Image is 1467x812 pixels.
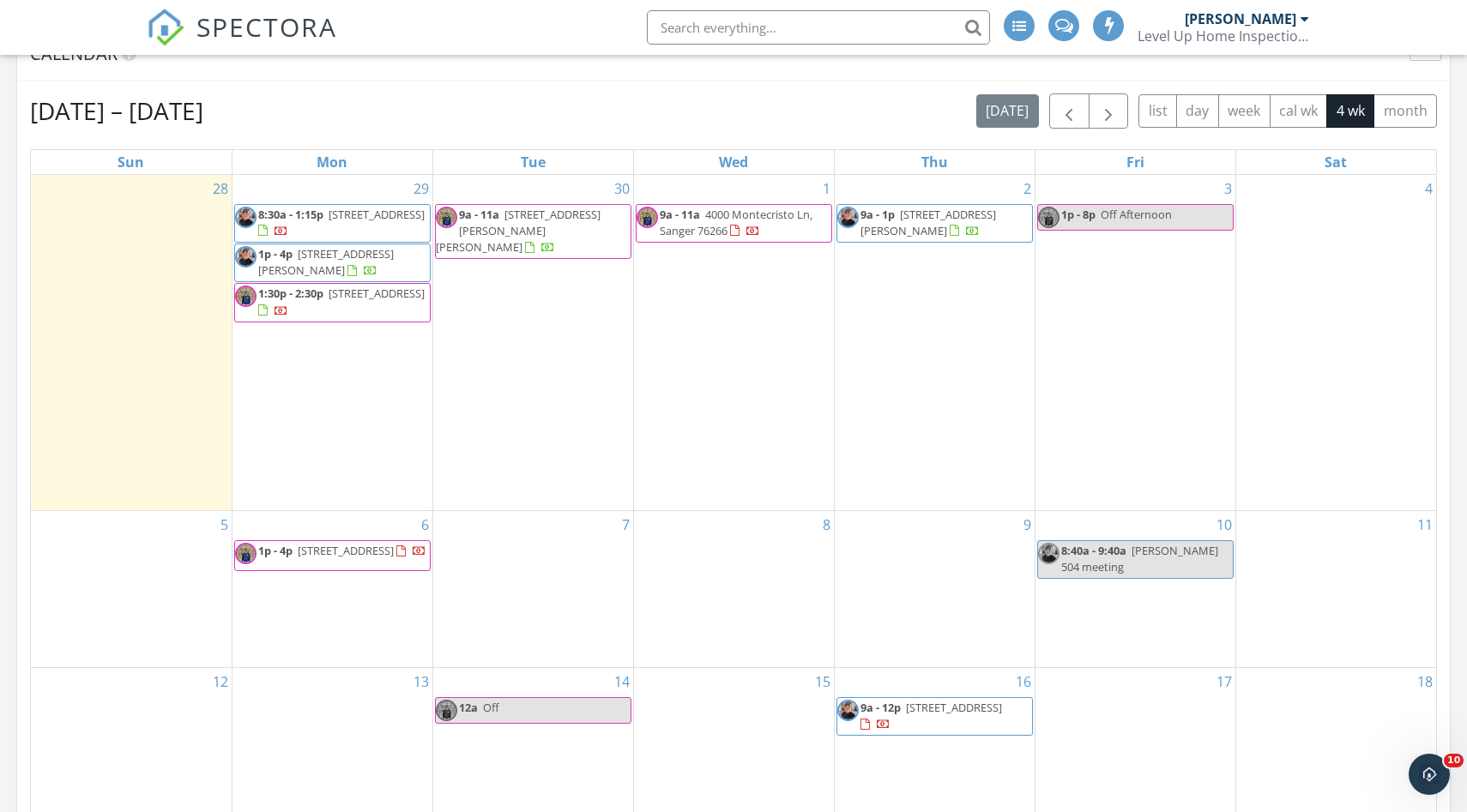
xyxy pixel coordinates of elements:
span: [PERSON_NAME] 504 meeting [1061,543,1218,574]
a: Go to October 12, 2025 [209,668,232,695]
a: Go to October 17, 2025 [1213,668,1235,695]
a: Go to October 1, 2025 [819,175,834,202]
span: 1p - 4p [258,246,293,262]
img: The Best Home Inspection Software - Spectora [147,9,184,46]
a: 9a - 11a 4000 Montecristo Ln, Sanger 76266 [660,207,812,238]
span: [STREET_ADDRESS] [906,700,1002,715]
a: Friday [1123,150,1148,174]
a: Go to October 15, 2025 [812,668,834,695]
img: img_3720.jpeg [235,543,257,564]
img: img_3720.jpeg [436,207,457,228]
button: Next [1089,93,1129,129]
a: Monday [313,150,351,174]
span: 12a [459,700,478,715]
a: 1p - 4p [STREET_ADDRESS] [234,540,431,571]
img: 5253062e677741789b9e7b507e059bd4.jpeg [235,246,257,268]
span: 4000 Montecristo Ln, Sanger 76266 [660,207,812,238]
a: Go to October 10, 2025 [1213,511,1235,538]
a: Go to October 11, 2025 [1414,511,1436,538]
a: 1p - 4p [STREET_ADDRESS][PERSON_NAME] [234,244,431,282]
td: Go to September 29, 2025 [232,175,432,511]
a: 1:30p - 2:30p [STREET_ADDRESS] [258,286,425,317]
td: Go to September 30, 2025 [432,175,633,511]
button: day [1176,94,1219,128]
span: 10 [1444,754,1464,767]
div: [PERSON_NAME] [1185,10,1296,27]
td: Go to October 4, 2025 [1235,175,1436,511]
td: Go to October 6, 2025 [232,511,432,668]
td: Go to October 7, 2025 [432,511,633,668]
h2: [DATE] – [DATE] [30,93,203,128]
a: Go to October 18, 2025 [1414,668,1436,695]
img: img_3720.jpeg [235,286,257,307]
a: SPECTORA [147,23,337,59]
span: [STREET_ADDRESS] [329,286,425,301]
a: 9a - 12p [STREET_ADDRESS] [860,700,1002,731]
a: Go to October 3, 2025 [1221,175,1235,202]
a: Go to October 14, 2025 [611,668,633,695]
button: cal wk [1270,94,1328,128]
span: 9a - 11a [459,207,499,222]
span: 1p - 4p [258,543,293,558]
button: month [1373,94,1437,128]
img: img_3720.jpeg [1038,207,1059,228]
a: Go to October 7, 2025 [619,511,633,538]
td: Go to October 5, 2025 [31,511,232,668]
a: 9a - 1p [STREET_ADDRESS][PERSON_NAME] [836,204,1033,243]
span: Off Afternoon [1101,207,1172,222]
span: 8:40a - 9:40a [1061,543,1126,558]
button: 4 wk [1326,94,1374,128]
span: 1p - 8p [1061,207,1096,222]
td: Go to October 1, 2025 [633,175,834,511]
a: Go to October 8, 2025 [819,511,834,538]
td: Go to October 2, 2025 [834,175,1035,511]
td: Go to September 28, 2025 [31,175,232,511]
span: SPECTORA [196,9,337,45]
span: 9a - 12p [860,700,901,715]
a: 9a - 12p [STREET_ADDRESS] [836,697,1033,736]
a: 9a - 11a 4000 Montecristo Ln, Sanger 76266 [636,204,832,243]
input: Search everything... [647,10,990,45]
a: 9a - 11a [STREET_ADDRESS][PERSON_NAME][PERSON_NAME] [435,204,631,260]
td: Go to October 3, 2025 [1035,175,1235,511]
img: img_3720.jpeg [637,207,658,228]
a: 1p - 4p [STREET_ADDRESS][PERSON_NAME] [258,246,394,278]
a: Thursday [918,150,951,174]
img: 5253062e677741789b9e7b507e059bd4.jpeg [837,700,859,721]
a: 1:30p - 2:30p [STREET_ADDRESS] [234,283,431,322]
td: Go to October 11, 2025 [1235,511,1436,668]
button: week [1218,94,1271,128]
a: Saturday [1321,150,1350,174]
span: 8:30a - 1:15p [258,207,323,222]
a: Go to September 30, 2025 [611,175,633,202]
a: Sunday [114,150,148,174]
span: [STREET_ADDRESS] [329,207,425,222]
a: Go to October 16, 2025 [1012,668,1035,695]
a: Go to September 29, 2025 [410,175,432,202]
td: Go to October 8, 2025 [633,511,834,668]
a: Go to October 2, 2025 [1020,175,1035,202]
span: 9a - 11a [660,207,700,222]
a: Go to October 13, 2025 [410,668,432,695]
a: Wednesday [715,150,752,174]
a: Go to October 6, 2025 [418,511,432,538]
button: [DATE] [976,94,1039,128]
a: Tuesday [517,150,549,174]
span: [STREET_ADDRESS][PERSON_NAME] [258,246,394,278]
iframe: Intercom live chat [1409,754,1450,795]
a: 9a - 11a [STREET_ADDRESS][PERSON_NAME][PERSON_NAME] [436,207,601,255]
a: 8:30a - 1:15p [STREET_ADDRESS] [234,204,431,243]
img: 5253062e677741789b9e7b507e059bd4.jpeg [1038,543,1059,564]
button: Previous [1049,93,1090,129]
a: Go to October 4, 2025 [1422,175,1436,202]
a: Go to October 5, 2025 [217,511,232,538]
a: 9a - 1p [STREET_ADDRESS][PERSON_NAME] [860,207,996,238]
span: [STREET_ADDRESS][PERSON_NAME][PERSON_NAME] [436,207,601,255]
img: 5253062e677741789b9e7b507e059bd4.jpeg [235,207,257,228]
td: Go to October 9, 2025 [834,511,1035,668]
span: [STREET_ADDRESS] [298,543,394,558]
img: img_3720.jpeg [436,700,457,721]
span: 1:30p - 2:30p [258,286,323,301]
td: Go to October 10, 2025 [1035,511,1235,668]
a: Go to October 9, 2025 [1020,511,1035,538]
